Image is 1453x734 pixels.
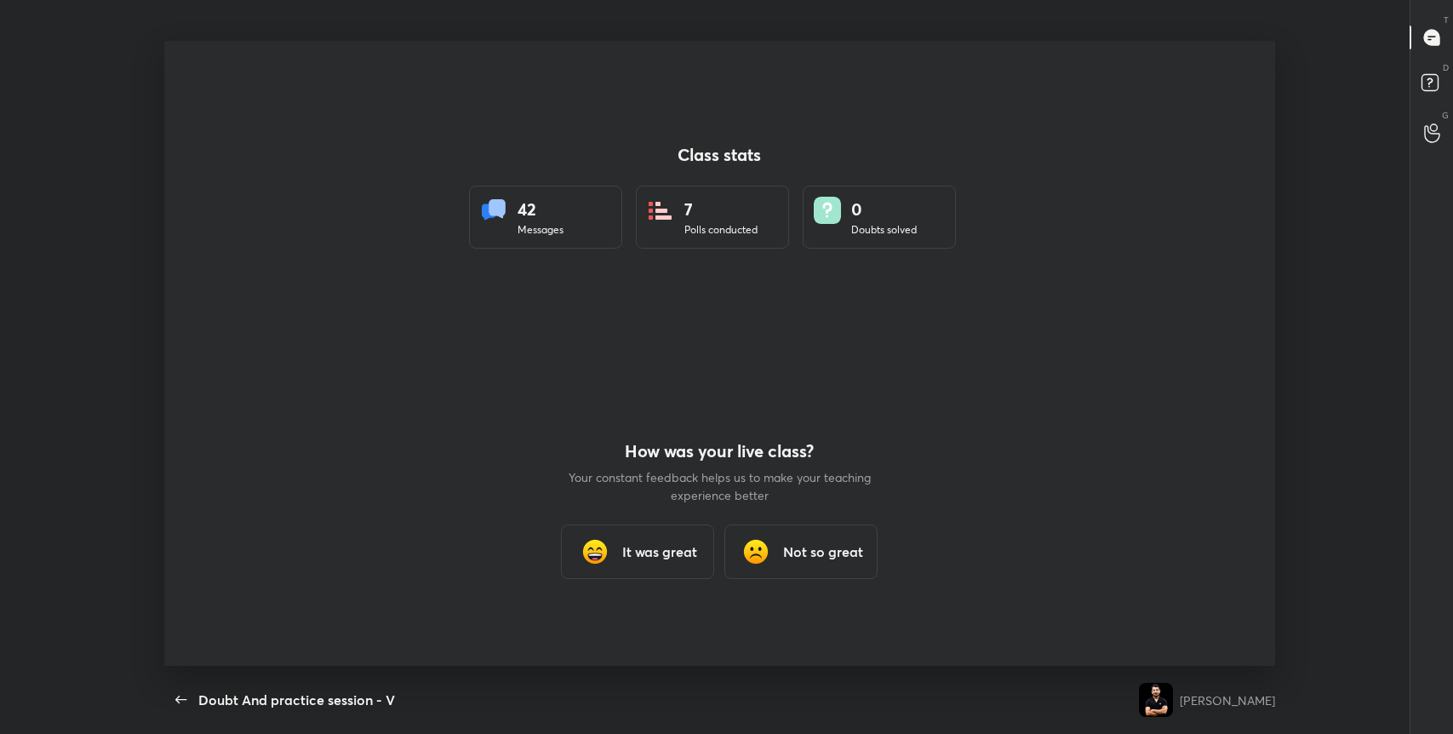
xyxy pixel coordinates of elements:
h4: How was your live class? [566,441,872,462]
h3: It was great [622,542,697,562]
div: Messages [518,222,563,238]
img: doubts.8a449be9.svg [814,197,841,224]
img: statsPoll.b571884d.svg [647,197,674,224]
h4: Class stats [469,145,970,165]
img: frowning_face_cmp.gif [739,535,773,569]
p: Your constant feedback helps us to make your teaching experience better [566,468,872,504]
div: [PERSON_NAME] [1180,691,1275,709]
div: 7 [684,197,758,222]
div: 0 [851,197,917,222]
div: Doubt And practice session - V [198,690,395,710]
div: Polls conducted [684,222,758,238]
div: 42 [518,197,563,222]
img: ae2dc78aa7324196b3024b1bd2b41d2d.jpg [1139,683,1173,717]
p: T [1444,14,1449,26]
p: G [1442,109,1449,122]
img: grinning_face_with_smiling_eyes_cmp.gif [578,535,612,569]
div: Doubts solved [851,222,917,238]
p: D [1443,61,1449,74]
h3: Not so great [783,542,863,562]
img: statsMessages.856aad98.svg [480,197,507,224]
